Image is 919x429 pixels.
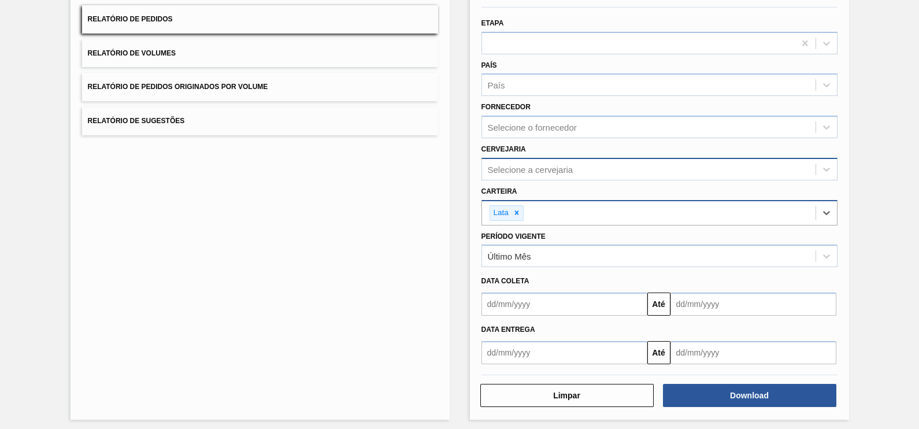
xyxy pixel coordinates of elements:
[663,384,836,407] button: Download
[480,384,654,407] button: Limpar
[88,15,173,23] span: Relatório de Pedidos
[481,103,531,111] label: Fornecedor
[490,206,510,220] div: Lata
[88,49,176,57] span: Relatório de Volumes
[481,277,529,285] span: Data coleta
[481,341,647,364] input: dd/mm/yyyy
[670,293,836,316] input: dd/mm/yyyy
[488,164,573,174] div: Selecione a cervejaria
[88,83,268,91] span: Relatório de Pedidos Originados por Volume
[481,326,535,334] span: Data entrega
[647,341,670,364] button: Até
[481,145,526,153] label: Cervejaria
[488,80,505,90] div: País
[488,123,577,132] div: Selecione o fornecedor
[88,117,185,125] span: Relatório de Sugestões
[82,107,438,135] button: Relatório de Sugestões
[670,341,836,364] input: dd/mm/yyyy
[481,293,647,316] input: dd/mm/yyyy
[647,293,670,316] button: Até
[481,187,517,195] label: Carteira
[82,39,438,68] button: Relatório de Volumes
[481,61,497,69] label: País
[82,73,438,101] button: Relatório de Pedidos Originados por Volume
[481,232,546,241] label: Período Vigente
[82,5,438,34] button: Relatório de Pedidos
[481,19,504,27] label: Etapa
[488,252,531,261] div: Último Mês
